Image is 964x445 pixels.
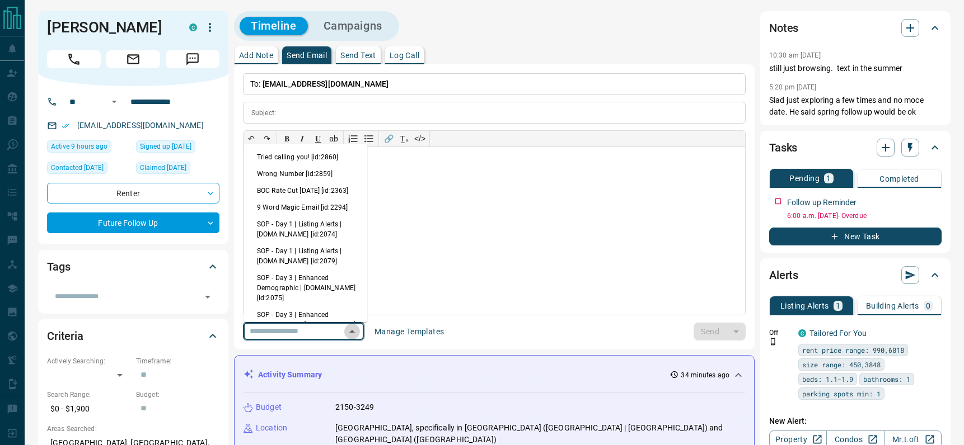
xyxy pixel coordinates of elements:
svg: Push Notification Only [769,338,777,345]
span: Active 9 hours ago [51,141,107,152]
button: Timeline [240,17,308,35]
p: 10:30 am [DATE] [769,51,821,59]
span: bathrooms: 1 [863,373,910,385]
div: Alerts [769,262,942,288]
h2: Notes [769,19,798,37]
li: SOP - Day 3 | Enhanced Demographic | [DOMAIN_NAME] [id:2080] [244,306,367,343]
button: T̲ₓ [396,131,412,146]
div: condos.ca [189,23,197,31]
button: </> [412,131,428,146]
span: Message [166,50,219,68]
span: rent price range: 990,6818 [802,344,904,356]
span: Signed up [DATE] [140,141,191,152]
div: Tue Oct 08 2024 [136,162,219,177]
button: ab [326,131,341,146]
p: Subject: [251,108,276,118]
button: ↷ [259,131,275,146]
span: Call [47,50,101,68]
div: Tue Oct 08 2024 [136,140,219,156]
span: size range: 450,3848 [802,359,881,370]
p: Location [256,422,287,434]
p: 0 [926,302,930,310]
button: 🔗 [381,131,396,146]
p: Actively Searching: [47,356,130,366]
h2: Tags [47,258,70,276]
p: Timeframe: [136,356,219,366]
button: 𝐔 [310,131,326,146]
p: 5:20 pm [DATE] [769,83,817,91]
p: Log Call [390,51,419,59]
p: Activity Summary [258,369,322,381]
div: Tasks [769,134,942,161]
p: Send Email [287,51,327,59]
div: Tue Jul 08 2025 [47,162,130,177]
p: Off [769,328,792,338]
span: 𝐔 [315,134,321,143]
span: parking spots min: 1 [802,388,881,399]
h2: Criteria [47,327,83,345]
p: $0 - $1,900 [47,400,130,418]
h1: [PERSON_NAME] [47,18,172,36]
p: New Alert: [769,415,942,427]
span: Contacted [DATE] [51,162,104,173]
p: 34 minutes ago [681,370,729,380]
button: Bullet list [361,131,377,146]
p: Send Text [340,51,376,59]
div: condos.ca [798,329,806,337]
p: 2150-3249 [335,401,374,413]
button: Open [200,289,216,305]
li: Tried calling you! [id:2860] [244,149,367,165]
button: Campaigns [312,17,394,35]
button: Open [107,95,121,108]
p: 6:00 a.m. [DATE] - Overdue [787,211,942,221]
button: Close [344,324,360,339]
a: Tailored For You [809,329,867,338]
p: Budget [256,401,282,413]
button: Numbered list [345,131,361,146]
button: Manage Templates [368,323,451,340]
div: Criteria [47,323,219,349]
p: still just browsing. text in the summer [769,63,942,74]
span: Email [106,50,160,68]
div: Renter [47,183,219,203]
p: Search Range: [47,390,130,400]
p: Follow up Reminder [787,197,857,209]
li: SOP - Day 1 | Listing Alerts | [DOMAIN_NAME] [id:2079] [244,243,367,269]
s: ab [329,134,338,143]
p: Pending [789,174,820,182]
button: ↶ [244,131,259,146]
h2: Alerts [769,266,798,284]
p: Siad just exploring a few times and no moce date. He said spring followup would be ok [769,94,942,118]
p: Building Alerts [866,302,919,310]
p: To: [243,73,746,95]
div: Activity Summary34 minutes ago [244,364,745,385]
p: Areas Searched: [47,424,219,434]
span: beds: 1.1-1.9 [802,373,853,385]
svg: Email Verified [62,122,69,130]
p: Add Note [239,51,273,59]
div: Mon Aug 18 2025 [47,140,130,156]
a: [EMAIL_ADDRESS][DOMAIN_NAME] [77,121,204,130]
p: Completed [879,175,919,183]
li: 9 Word Magic Email [id:2294] [244,199,367,216]
button: 𝑰 [294,131,310,146]
div: Future Follow Up [47,212,219,233]
div: Notes [769,15,942,41]
li: Wrong Number [id:2859] [244,165,367,182]
button: New Task [769,228,942,245]
p: 1 [836,302,840,310]
span: [EMAIL_ADDRESS][DOMAIN_NAME] [263,79,389,88]
li: BOC Rate Cut [DATE] [id:2363] [244,182,367,199]
p: Listing Alerts [780,302,829,310]
span: Claimed [DATE] [140,162,186,173]
li: SOP - Day 1 | Listing Alerts | [DOMAIN_NAME] [id:2074] [244,216,367,243]
div: split button [694,323,746,340]
h2: Tasks [769,139,797,157]
p: 1 [826,174,831,182]
p: Budget: [136,390,219,400]
div: Tags [47,253,219,280]
li: SOP - Day 3 | Enhanced Demographic | [DOMAIN_NAME] [id:2075] [244,269,367,306]
button: 𝐁 [279,131,294,146]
